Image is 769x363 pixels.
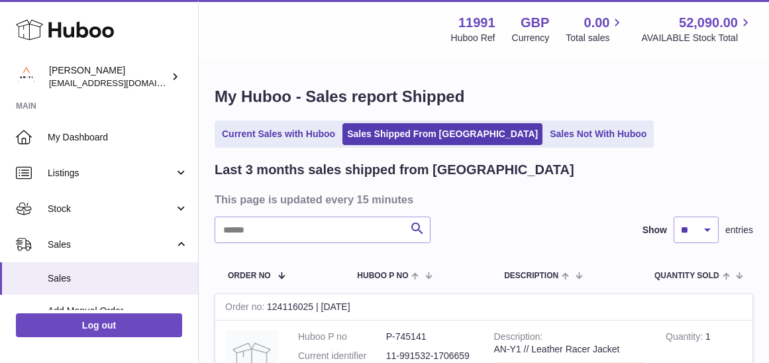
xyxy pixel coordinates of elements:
strong: GBP [521,14,549,32]
h2: Last 3 months sales shipped from [GEOGRAPHIC_DATA] [215,161,574,179]
span: Total sales [566,32,625,44]
a: Sales Not With Huboo [545,123,651,145]
strong: 11991 [458,14,495,32]
span: Huboo P no [357,272,408,280]
span: My Dashboard [48,131,188,144]
strong: Quantity [666,331,705,345]
img: info@an-y1.com [16,67,36,87]
span: 0.00 [584,14,610,32]
dt: Huboo P no [298,331,386,343]
span: entries [725,224,753,236]
label: Show [642,224,667,236]
h3: This page is updated every 15 minutes [215,192,750,207]
a: 52,090.00 AVAILABLE Stock Total [641,14,753,44]
strong: Order no [225,301,267,315]
a: Current Sales with Huboo [217,123,340,145]
div: Huboo Ref [451,32,495,44]
h1: My Huboo - Sales report Shipped [215,86,753,107]
dd: P-745141 [386,331,474,343]
span: Description [504,272,558,280]
span: Listings [48,167,174,180]
a: Log out [16,313,182,337]
span: Quantity Sold [654,272,719,280]
span: Sales [48,238,174,251]
span: Add Manual Order [48,305,188,317]
span: [EMAIL_ADDRESS][DOMAIN_NAME] [49,78,195,88]
span: Sales [48,272,188,285]
div: 124116025 | [DATE] [215,294,752,321]
span: Stock [48,203,174,215]
div: [PERSON_NAME] [49,64,168,89]
div: Currency [512,32,550,44]
div: AN-Y1 // Leather Racer Jacket [494,343,646,356]
a: Sales Shipped From [GEOGRAPHIC_DATA] [342,123,542,145]
a: 0.00 Total sales [566,14,625,44]
span: 52,090.00 [679,14,738,32]
span: AVAILABLE Stock Total [641,32,753,44]
span: Order No [228,272,271,280]
strong: Description [494,331,543,345]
